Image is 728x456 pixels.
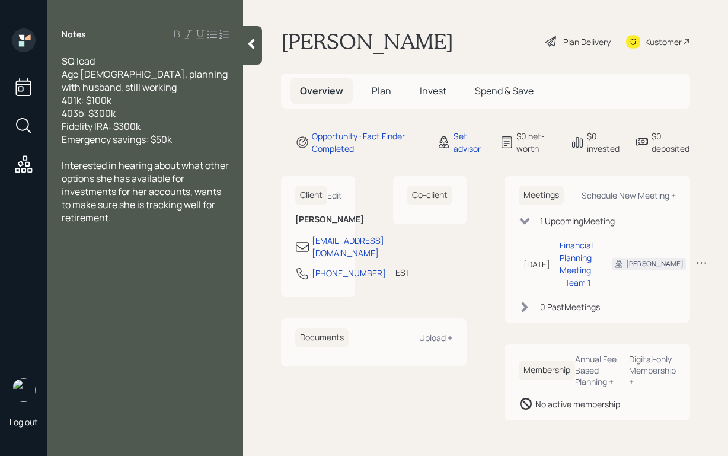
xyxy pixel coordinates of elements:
[327,190,342,201] div: Edit
[420,84,446,97] span: Invest
[295,186,327,205] h6: Client
[519,361,575,380] h6: Membership
[300,84,343,97] span: Overview
[582,190,676,201] div: Schedule New Meeting +
[281,28,454,55] h1: [PERSON_NAME]
[62,159,231,224] span: Interested in hearing about what other options she has available for investments for her accounts...
[62,55,229,146] span: SQ lead Age [DEMOGRAPHIC_DATA], planning with husband, still working 401k: $100k 403b: $300k Fide...
[523,258,550,270] div: [DATE]
[540,215,615,227] div: 1 Upcoming Meeting
[652,130,690,155] div: $0 deposited
[519,186,564,205] h6: Meetings
[645,36,682,48] div: Kustomer
[475,84,534,97] span: Spend & Save
[516,130,555,155] div: $0 net-worth
[563,36,611,48] div: Plan Delivery
[372,84,391,97] span: Plan
[535,398,620,410] div: No active membership
[560,239,593,289] div: Financial Planning Meeting - Team 1
[12,378,36,402] img: robby-grisanti-headshot.png
[312,267,386,279] div: [PHONE_NUMBER]
[540,301,600,313] div: 0 Past Meeting s
[454,130,486,155] div: Set advisor
[295,215,341,225] h6: [PERSON_NAME]
[312,234,384,259] div: [EMAIL_ADDRESS][DOMAIN_NAME]
[626,259,684,269] div: [PERSON_NAME]
[9,416,38,428] div: Log out
[629,353,676,387] div: Digital-only Membership +
[295,328,349,347] h6: Documents
[575,353,620,387] div: Annual Fee Based Planning +
[587,130,621,155] div: $0 invested
[62,28,86,40] label: Notes
[312,130,423,155] div: Opportunity · Fact Finder Completed
[419,332,452,343] div: Upload +
[407,186,452,205] h6: Co-client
